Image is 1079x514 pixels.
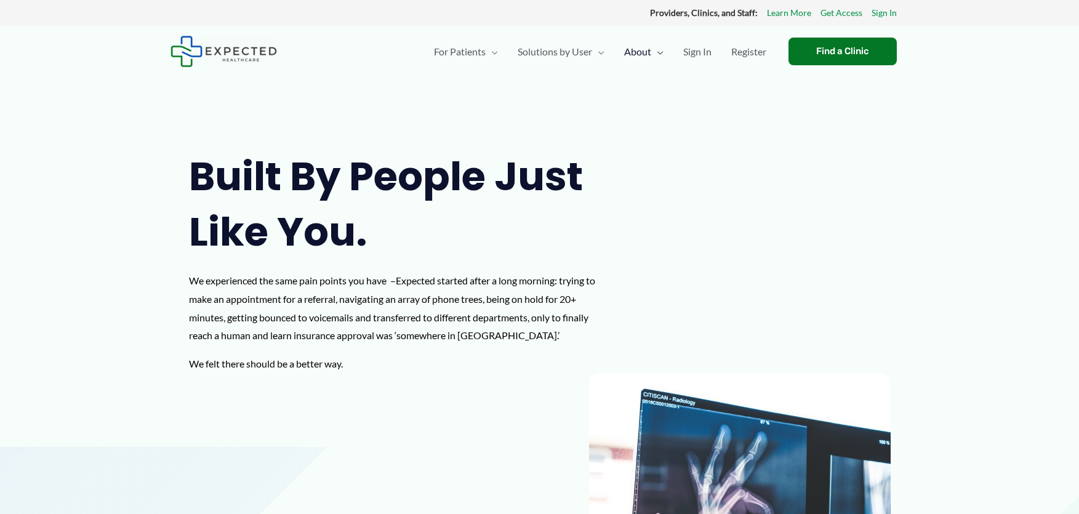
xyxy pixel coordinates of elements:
span: Register [731,30,766,73]
img: Expected Healthcare Logo - side, dark font, small [170,36,277,67]
p: We felt there should be a better way. [189,355,610,373]
a: Solutions by UserMenu Toggle [508,30,614,73]
span: About [624,30,651,73]
nav: Primary Site Navigation [424,30,776,73]
a: Sign In [673,30,721,73]
span: For Patients [434,30,486,73]
a: Get Access [820,5,862,21]
h1: Built by people just like you. [189,149,610,259]
span: Menu Toggle [651,30,664,73]
a: Find a Clinic [788,38,897,65]
a: Sign In [872,5,897,21]
span: Sign In [683,30,712,73]
a: AboutMenu Toggle [614,30,673,73]
span: Solutions by User [518,30,592,73]
span: Menu Toggle [486,30,498,73]
p: We experienced the same pain points you have – [189,271,610,345]
a: For PatientsMenu Toggle [424,30,508,73]
a: Register [721,30,776,73]
a: Learn More [767,5,811,21]
span: Menu Toggle [592,30,604,73]
strong: Providers, Clinics, and Staff: [650,7,758,18]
